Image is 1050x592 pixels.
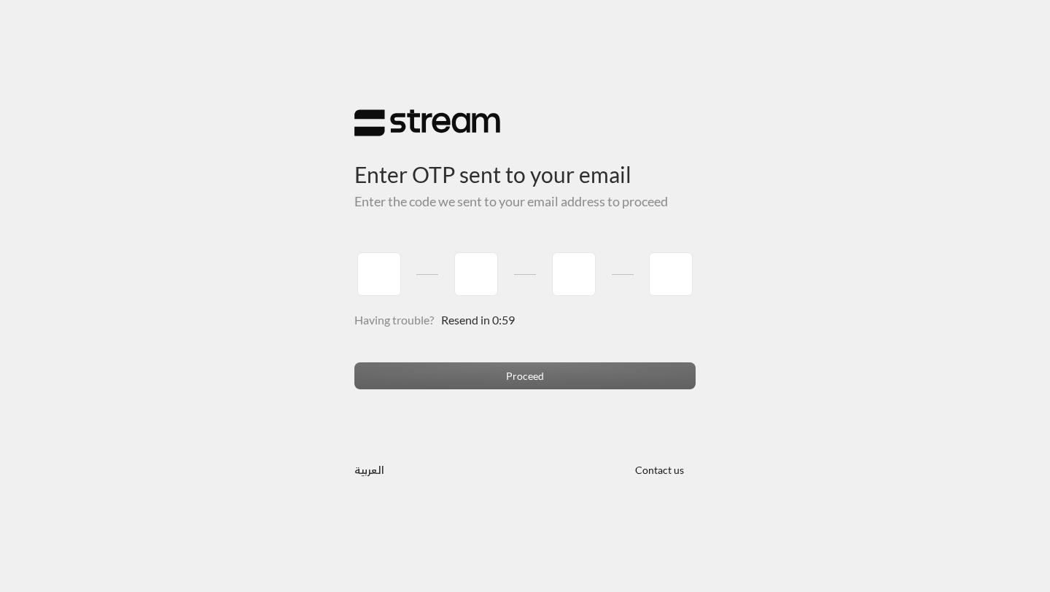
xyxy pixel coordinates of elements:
[354,313,434,327] span: Having trouble?
[623,456,696,483] button: Contact us
[623,464,696,476] a: Contact us
[354,137,696,187] h3: Enter OTP sent to your email
[354,109,500,137] img: Stream Logo
[354,194,696,210] h5: Enter the code we sent to your email address to proceed
[441,313,515,327] span: Resend in 0:59
[354,456,384,483] a: العربية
